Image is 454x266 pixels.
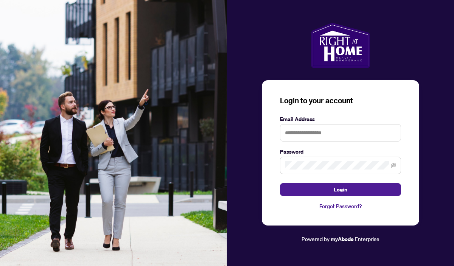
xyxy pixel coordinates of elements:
[280,202,401,210] a: Forgot Password?
[280,183,401,196] button: Login
[302,235,330,242] span: Powered by
[280,95,401,106] h3: Login to your account
[355,235,379,242] span: Enterprise
[280,115,401,123] label: Email Address
[391,163,396,168] span: eye-invisible
[334,184,347,196] span: Login
[280,148,401,156] label: Password
[331,235,354,243] a: myAbode
[311,23,370,68] img: ma-logo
